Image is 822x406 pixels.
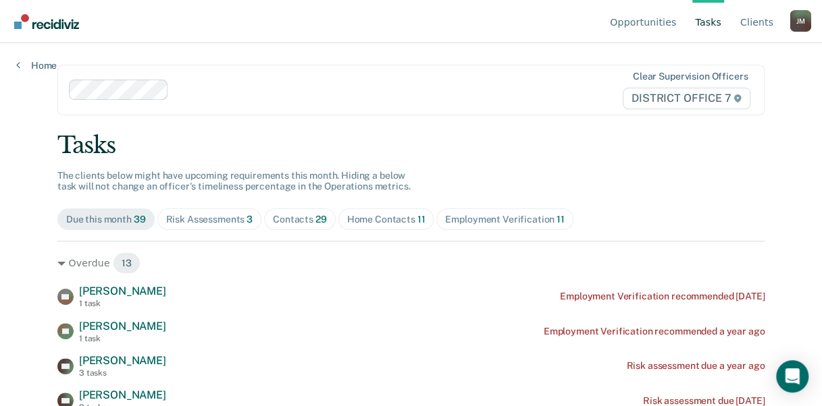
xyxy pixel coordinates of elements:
[16,59,57,71] a: Home
[79,354,166,367] span: [PERSON_NAME]
[776,360,808,393] div: Open Intercom Messenger
[57,132,765,159] div: Tasks
[79,320,166,332] span: [PERSON_NAME]
[57,252,765,274] div: Overdue 13
[79,334,166,343] div: 1 task
[113,252,140,274] span: 13
[134,214,146,225] span: 39
[626,360,765,372] div: Risk assessment due a year ago
[14,14,79,29] img: Recidiviz
[347,214,426,225] div: Home Contacts
[633,71,748,82] div: Clear supervision officers
[79,368,166,378] div: 3 tasks
[790,10,811,32] div: J M
[445,214,564,225] div: Employment Verification
[315,214,327,225] span: 29
[57,170,411,192] span: The clients below might have upcoming requirements this month. Hiding a below task will not chang...
[79,388,166,401] span: [PERSON_NAME]
[544,326,765,337] div: Employment Verification recommended a year ago
[560,291,765,302] div: Employment Verification recommended [DATE]
[557,214,565,225] span: 11
[79,299,166,308] div: 1 task
[273,214,327,225] div: Contacts
[790,10,811,32] button: Profile dropdown button
[66,214,146,225] div: Due this month
[623,88,750,109] span: DISTRICT OFFICE 7
[79,285,166,297] span: [PERSON_NAME]
[166,214,253,225] div: Risk Assessments
[417,214,426,225] span: 11
[247,214,253,225] span: 3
